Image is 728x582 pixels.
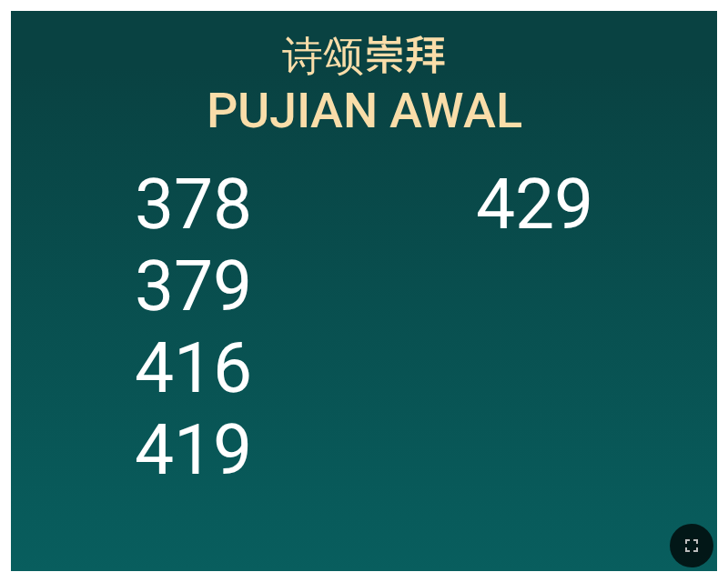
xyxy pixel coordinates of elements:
span: 诗颂崇拜 [282,23,446,84]
li: 429 [476,164,593,246]
li: 416 [135,327,252,409]
li: 378 [135,164,252,246]
li: 379 [135,246,252,327]
span: Pujian Awal [207,82,522,139]
li: 419 [135,409,252,491]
